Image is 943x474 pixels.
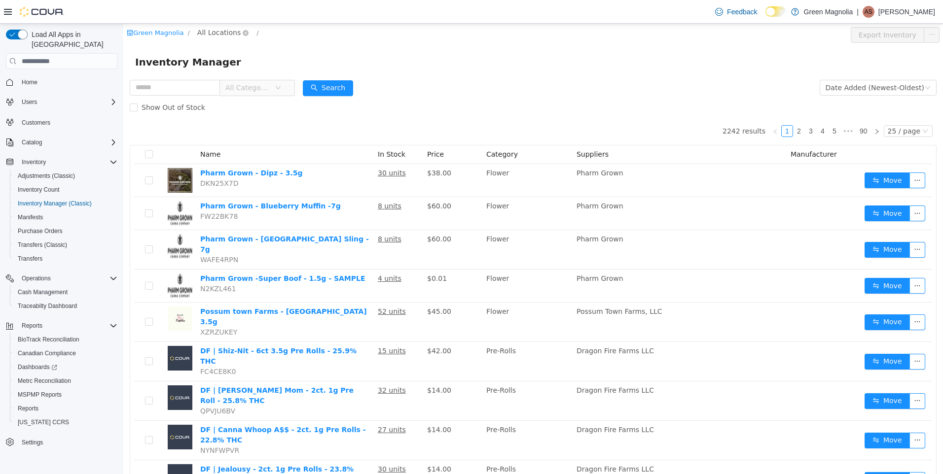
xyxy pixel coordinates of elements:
[786,254,802,270] button: icon: ellipsis
[453,441,531,449] span: Dragon Fire Farms LLC
[18,172,75,180] span: Adjustments (Classic)
[18,117,54,129] a: Customers
[119,6,125,12] i: icon: close-circle
[304,251,324,259] span: $0.01
[10,360,121,374] a: Dashboards
[18,302,77,310] span: Traceabilty Dashboard
[44,250,69,274] img: Pharm Grown -Super Boof - 1.5g - SAMPLE hero shot
[10,210,121,224] button: Manifests
[77,156,115,164] span: DKN25X7D
[18,241,67,249] span: Transfers (Classic)
[359,358,449,397] td: Pre-Rolls
[453,211,500,219] span: Pharm Grown
[133,5,135,13] span: /
[741,254,787,270] button: icon: swapMove
[18,200,92,207] span: Inventory Manager (Classic)
[786,370,802,385] button: icon: ellipsis
[77,211,246,230] a: Pharm Grown - [GEOGRAPHIC_DATA] Sling - 7g
[18,76,41,88] a: Home
[878,6,935,18] p: [PERSON_NAME]
[304,323,328,331] span: $42.00
[64,5,66,13] span: /
[14,300,117,312] span: Traceabilty Dashboard
[741,291,787,306] button: icon: swapMove
[751,105,757,111] i: icon: right
[77,284,244,302] a: Possum town Farms - [GEOGRAPHIC_DATA] 3.5g
[10,388,121,402] button: MSPMP Reports
[18,437,47,448] a: Settings
[18,136,46,148] button: Catalog
[14,334,83,345] a: BioTrack Reconciliation
[44,362,69,386] img: DF | Stacy's Mom - 2ct. 1g Pre Roll - 25.8% THC placeholder
[2,115,121,129] button: Customers
[10,224,121,238] button: Purchase Orders
[152,61,158,68] i: icon: down
[748,102,760,113] li: Next Page
[254,363,283,371] u: 32 units
[77,323,233,341] a: DF | Shiz-Nit - 6ct 3.5g Pre Rolls - 25.9% THC
[254,284,283,292] u: 52 units
[765,6,786,17] input: Dark Mode
[14,253,46,265] a: Transfers
[254,211,278,219] u: 8 units
[764,102,797,113] div: 25 / page
[74,3,117,14] span: All Locations
[2,319,121,333] button: Reports
[14,347,80,359] a: Canadian Compliance
[304,211,328,219] span: $60.00
[44,322,69,347] img: DF | Shiz-Nit - 6ct 3.5g Pre Rolls - 25.9% THC placeholder
[44,144,69,169] img: Pharm Grown - Dipz - 3.5g hero shot
[77,402,243,420] a: DF | Canna Whoop A$$ - 2ct. 1g Pre Rolls - 22.8% THC
[14,334,117,345] span: BioTrack Reconciliation
[14,416,73,428] a: [US_STATE] CCRS
[77,232,115,240] span: WAFE4RPN
[18,272,117,284] span: Operations
[10,183,121,197] button: Inventory Count
[599,102,642,113] li: 2242 results
[14,361,117,373] span: Dashboards
[102,59,147,69] span: All Categories
[702,57,801,71] div: Date Added (Newest-Oldest)
[14,403,42,414] a: Reports
[14,211,47,223] a: Manifests
[363,127,395,135] span: Category
[14,211,117,223] span: Manifests
[694,102,705,113] a: 4
[22,322,42,330] span: Reports
[786,149,802,165] button: icon: ellipsis
[77,145,179,153] a: Pharm Grown - Dipz - 3.5g
[14,416,117,428] span: Washington CCRS
[14,347,117,359] span: Canadian Compliance
[359,173,449,206] td: Flower
[786,182,802,198] button: icon: ellipsis
[77,178,218,186] a: Pharm Grown - Blueberry Muffin -7g
[786,218,802,234] button: icon: ellipsis
[682,102,693,113] a: 3
[22,439,43,446] span: Settings
[359,246,449,279] td: Flower
[359,397,449,437] td: Pre-Rolls
[18,418,69,426] span: [US_STATE] CCRS
[77,127,97,135] span: Name
[453,178,500,186] span: Pharm Grown
[77,441,230,460] a: DF | Jealousy - 2ct. 1g Pre Rolls - 23.8% THC
[359,206,449,246] td: Flower
[22,158,46,166] span: Inventory
[22,119,50,127] span: Customers
[14,239,117,251] span: Transfers (Classic)
[359,318,449,358] td: Pre-Rolls
[77,383,112,391] span: QPVJU6BV
[786,330,802,346] button: icon: ellipsis
[77,189,114,197] span: FW22BK78
[741,370,787,385] button: icon: swapMove
[28,30,117,49] span: Load All Apps in [GEOGRAPHIC_DATA]
[693,102,705,113] li: 4
[18,213,43,221] span: Manifests
[18,349,76,357] span: Canadian Compliance
[14,198,117,209] span: Inventory Manager (Classic)
[18,96,41,108] button: Users
[2,95,121,109] button: Users
[254,127,282,135] span: In Stock
[741,330,787,346] button: icon: swapMove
